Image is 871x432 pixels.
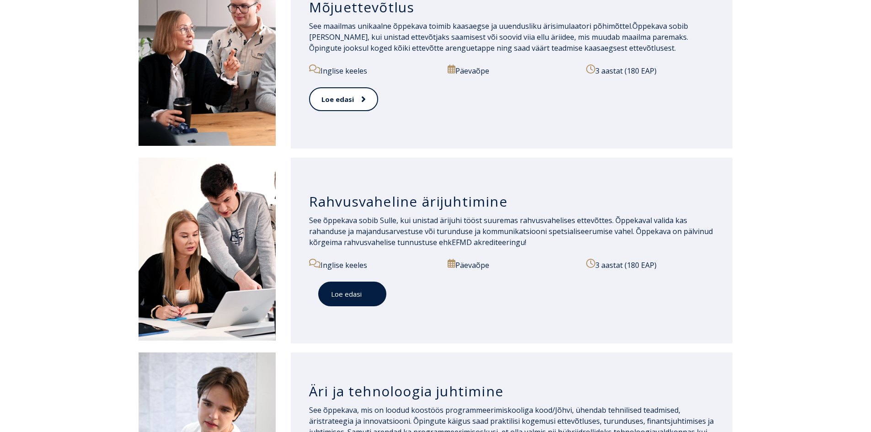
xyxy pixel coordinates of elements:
p: Päevaõpe [448,259,576,271]
p: 3 aastat (180 EAP) [586,259,714,271]
p: Inglise keeles [309,259,437,271]
p: Päevaõpe [448,64,576,76]
img: Rahvusvaheline ärijuhtimine [139,158,276,341]
h3: Rahvusvaheline ärijuhtimine [309,193,715,210]
a: Loe edasi [318,282,386,307]
span: See maailmas unikaalne õppekava toimib kaasaegse ja uuendusliku ärisimulaatori põhimõttel. [309,21,632,31]
p: 3 aastat (180 EAP) [586,64,705,76]
span: See õppekava sobib Sulle, kui unistad ärijuhi tööst suuremas rahvusvahelises ettevõttes. Õppekava... [309,215,713,247]
span: Õppekava sobib [PERSON_NAME], kui unistad ettevõtjaks saamisest või soovid viia ellu äriidee, mis... [309,21,688,53]
p: Inglise keeles [309,64,437,76]
h3: Äri ja tehnoloogia juhtimine [309,383,715,400]
a: Loe edasi [309,87,378,112]
a: EFMD akrediteeringu [452,237,525,247]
